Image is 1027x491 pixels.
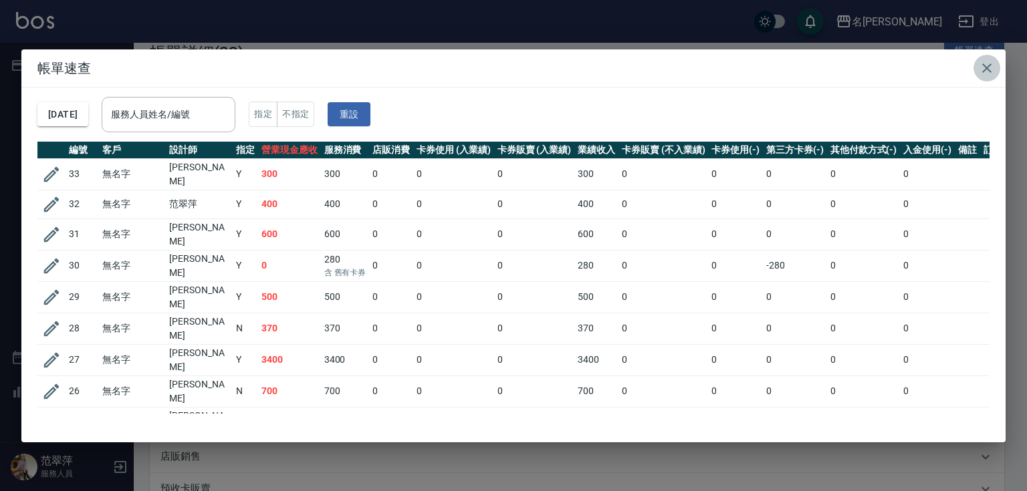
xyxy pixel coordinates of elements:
[258,281,321,313] td: 500
[618,313,708,344] td: 0
[618,142,708,159] th: 卡券販賣 (不入業績)
[574,375,618,407] td: 700
[166,407,233,438] td: [PERSON_NAME]
[574,281,618,313] td: 500
[618,190,708,218] td: 0
[763,218,827,250] td: 0
[708,344,763,375] td: 0
[618,218,708,250] td: 0
[66,344,99,375] td: 27
[494,407,575,438] td: 0
[708,313,763,344] td: 0
[66,218,99,250] td: 31
[900,158,955,190] td: 0
[413,281,494,313] td: 0
[763,375,827,407] td: 0
[827,142,901,159] th: 其他付款方式(-)
[321,313,370,344] td: 370
[369,218,413,250] td: 0
[277,102,314,128] button: 不指定
[827,313,901,344] td: 0
[321,407,370,438] td: 1175
[321,250,370,281] td: 280
[166,142,233,159] th: 設計師
[618,344,708,375] td: 0
[66,407,99,438] td: 25
[494,142,575,159] th: 卡券販賣 (入業績)
[763,407,827,438] td: 0
[618,158,708,190] td: 0
[99,218,166,250] td: 無名字
[166,344,233,375] td: [PERSON_NAME]
[369,250,413,281] td: 0
[321,281,370,313] td: 500
[413,375,494,407] td: 0
[900,375,955,407] td: 0
[233,407,258,438] td: Y
[233,250,258,281] td: Y
[66,313,99,344] td: 28
[763,142,827,159] th: 第三方卡券(-)
[708,158,763,190] td: 0
[233,313,258,344] td: N
[166,190,233,218] td: 范翠萍
[66,158,99,190] td: 33
[99,190,166,218] td: 無名字
[258,313,321,344] td: 370
[258,158,321,190] td: 300
[574,142,618,159] th: 業績收入
[763,281,827,313] td: 0
[233,190,258,218] td: Y
[258,375,321,407] td: 700
[763,250,827,281] td: -280
[574,218,618,250] td: 600
[574,313,618,344] td: 370
[369,344,413,375] td: 0
[763,313,827,344] td: 0
[413,313,494,344] td: 0
[233,281,258,313] td: Y
[494,281,575,313] td: 0
[708,190,763,218] td: 0
[955,142,980,159] th: 備註
[369,407,413,438] td: 0
[369,190,413,218] td: 0
[494,190,575,218] td: 0
[258,218,321,250] td: 600
[99,142,166,159] th: 客戶
[99,281,166,313] td: 無名字
[166,218,233,250] td: [PERSON_NAME]
[258,142,321,159] th: 營業現金應收
[321,142,370,159] th: 服務消費
[233,158,258,190] td: Y
[574,158,618,190] td: 300
[99,158,166,190] td: 無名字
[258,344,321,375] td: 3400
[321,190,370,218] td: 400
[708,250,763,281] td: 0
[494,158,575,190] td: 0
[369,313,413,344] td: 0
[494,313,575,344] td: 0
[900,407,955,438] td: 0
[99,344,166,375] td: 無名字
[413,250,494,281] td: 0
[708,142,763,159] th: 卡券使用(-)
[413,344,494,375] td: 0
[618,375,708,407] td: 0
[900,190,955,218] td: 0
[328,102,370,127] button: 重設
[321,158,370,190] td: 300
[369,375,413,407] td: 0
[166,313,233,344] td: [PERSON_NAME]
[66,142,99,159] th: 編號
[900,218,955,250] td: 0
[99,313,166,344] td: 無名字
[99,407,166,438] td: 無名字
[258,190,321,218] td: 400
[321,344,370,375] td: 3400
[827,344,901,375] td: 0
[413,190,494,218] td: 0
[99,250,166,281] td: 無名字
[66,375,99,407] td: 26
